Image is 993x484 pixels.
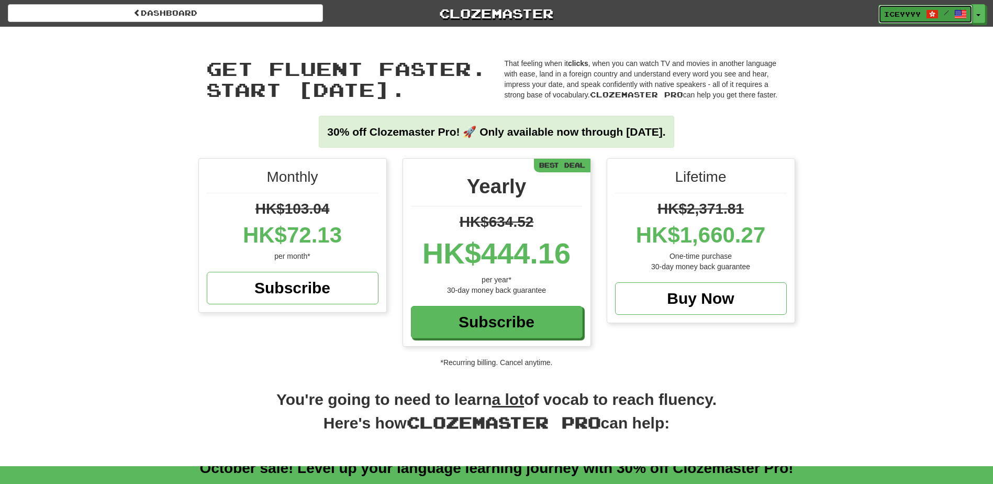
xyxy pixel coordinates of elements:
[657,201,744,217] span: HK$2,371.81
[534,159,590,172] div: Best Deal
[615,167,787,193] div: Lifetime
[411,274,583,285] div: per year*
[255,201,330,217] span: HK$103.04
[505,58,787,100] p: That feeling when it , when you can watch TV and movies in another language with ease, land in a ...
[884,9,921,19] span: iceyyyy
[411,306,583,338] a: Subscribe
[207,272,378,304] a: Subscribe
[460,214,534,230] span: HK$634.52
[207,251,378,261] div: per month*
[411,285,583,295] div: 30-day money back guarantee
[411,172,583,206] div: Yearly
[944,9,949,16] span: /
[207,167,378,193] div: Monthly
[327,126,665,138] strong: 30% off Clozemaster Pro! 🚀 Only available now through [DATE].
[615,282,787,315] a: Buy Now
[198,389,795,445] h2: You're going to need to learn of vocab to reach fluency. Here's how can help:
[8,4,323,22] a: Dashboard
[590,90,683,99] span: Clozemaster Pro
[568,59,588,68] strong: clicks
[492,391,525,408] u: a lot
[878,5,973,24] a: iceyyyy /
[199,460,793,476] a: October sale! Level up your language learning journey with 30% off Clozemaster Pro!
[615,219,787,251] div: HK$1,660.27
[339,4,654,23] a: Clozemaster
[615,261,787,272] div: 30-day money back guarantee
[207,219,378,251] div: HK$72.13
[615,251,787,261] div: One-time purchase
[411,233,583,274] div: HK$444.16
[206,57,487,101] span: Get fluent faster. Start [DATE].
[407,413,601,432] span: Clozemaster Pro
